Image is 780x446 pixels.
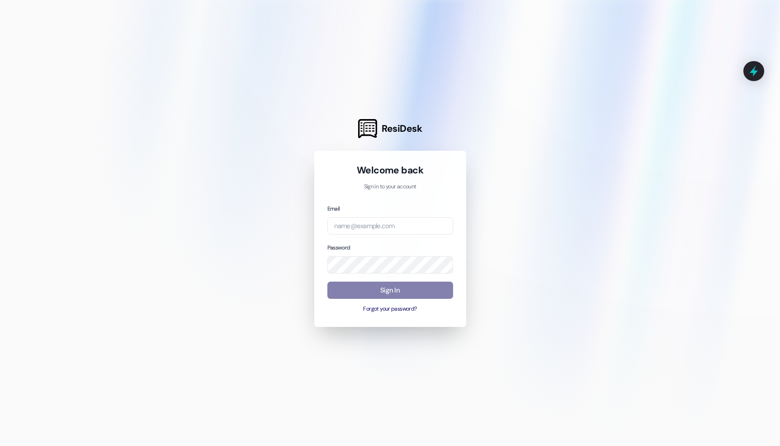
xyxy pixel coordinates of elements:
input: name@example.com [327,217,453,235]
button: Forgot your password? [327,305,453,313]
p: Sign in to your account [327,183,453,191]
img: ResiDesk Logo [358,119,377,138]
button: Sign In [327,282,453,299]
label: Email [327,205,340,212]
label: Password [327,244,350,251]
span: ResiDesk [382,122,422,135]
h1: Welcome back [327,164,453,177]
